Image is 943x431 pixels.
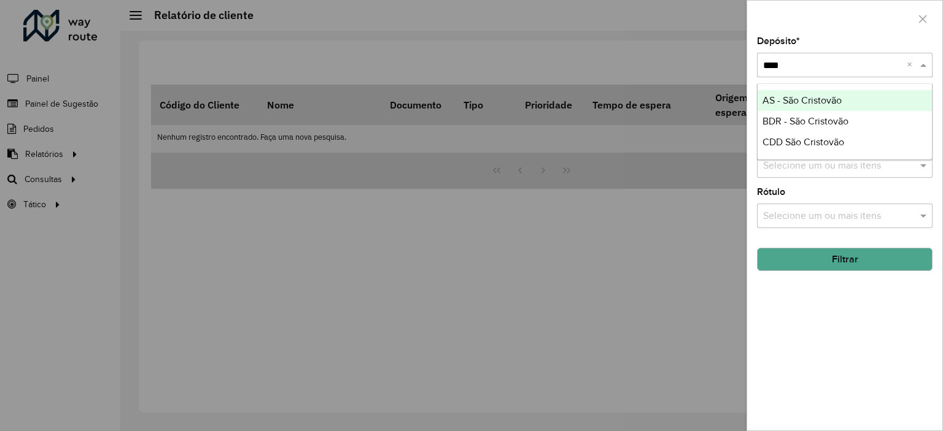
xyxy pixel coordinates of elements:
[757,34,800,48] label: Depósito
[763,95,842,105] span: AS - São Cristovão
[757,248,933,271] button: Filtrar
[907,58,917,72] span: Clear all
[763,116,848,126] span: BDR - São Cristovão
[757,185,785,199] label: Rótulo
[757,83,933,160] ng-dropdown-panel: Options list
[763,137,844,147] span: CDD São Cristovão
